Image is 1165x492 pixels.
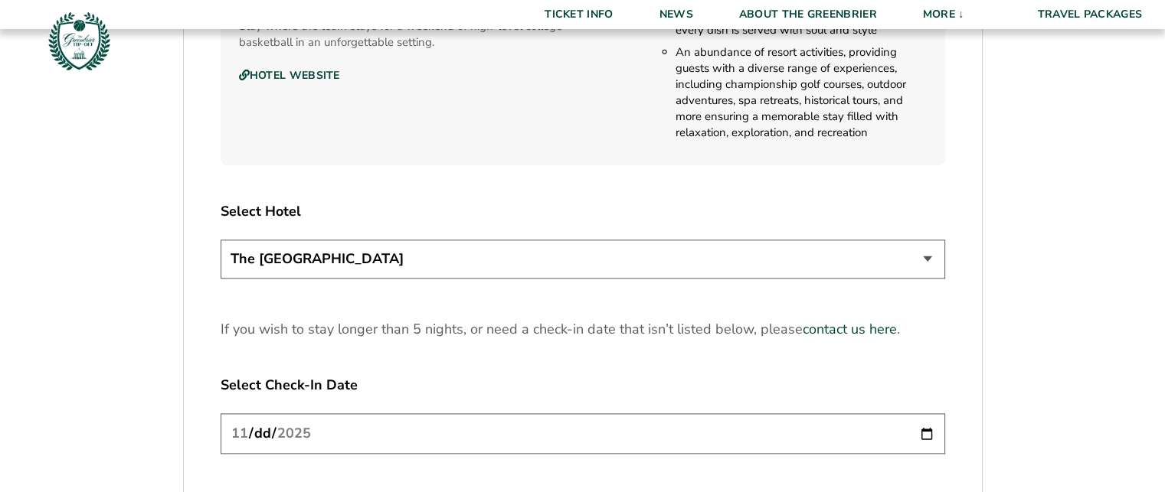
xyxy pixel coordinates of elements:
label: Select Hotel [221,202,945,221]
img: Greenbrier Tip-Off [46,8,113,74]
li: An abundance of resort activities, providing guests with a diverse range of experiences, includin... [676,44,926,141]
label: Select Check-In Date [221,376,945,395]
a: contact us here [803,320,897,339]
p: Stay where the team stays for a weekend of high-level college basketball in an unforgettable sett... [239,18,606,51]
p: If you wish to stay longer than 5 nights, or need a check-in date that isn’t listed below, please . [221,320,945,339]
a: Hotel Website [239,69,340,83]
